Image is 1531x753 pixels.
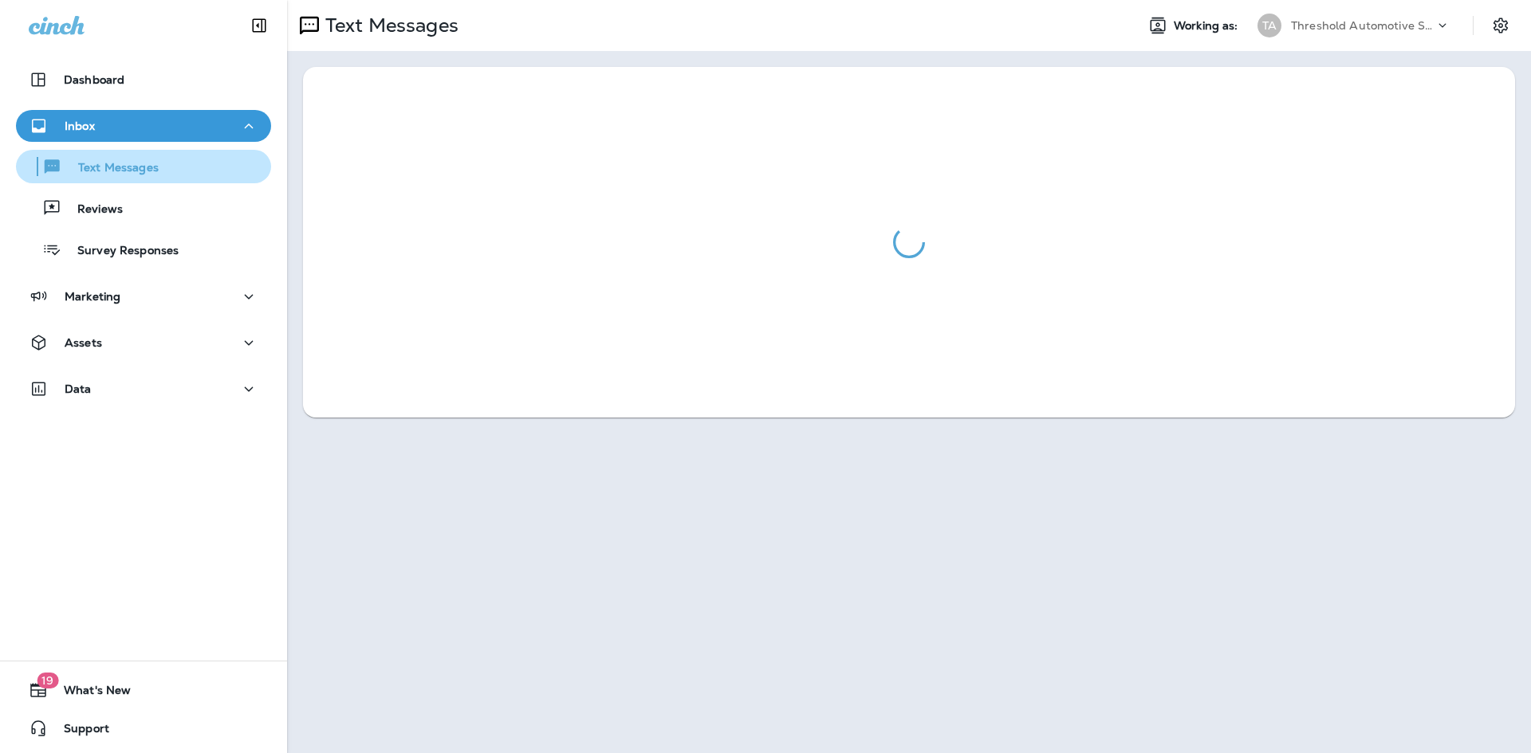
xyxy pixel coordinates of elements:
button: Survey Responses [16,233,271,266]
button: Inbox [16,110,271,142]
p: Data [65,382,92,395]
button: Assets [16,327,271,359]
p: Survey Responses [61,244,179,259]
span: What's New [48,684,131,703]
p: Dashboard [64,73,124,86]
button: Collapse Sidebar [237,10,281,41]
span: Support [48,722,109,741]
button: Settings [1486,11,1515,40]
button: Data [16,373,271,405]
p: Threshold Automotive Service dba Grease Monkey [1291,19,1435,32]
button: Reviews [16,191,271,225]
p: Marketing [65,290,120,303]
span: Working as: [1174,19,1242,33]
p: Inbox [65,120,95,132]
button: 19What's New [16,674,271,706]
p: Assets [65,336,102,349]
button: Support [16,712,271,744]
div: TA [1257,14,1281,37]
span: 19 [37,673,58,688]
p: Text Messages [319,14,459,37]
p: Reviews [61,202,123,218]
button: Text Messages [16,150,271,183]
button: Dashboard [16,64,271,96]
p: Text Messages [62,161,159,176]
button: Marketing [16,280,271,312]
